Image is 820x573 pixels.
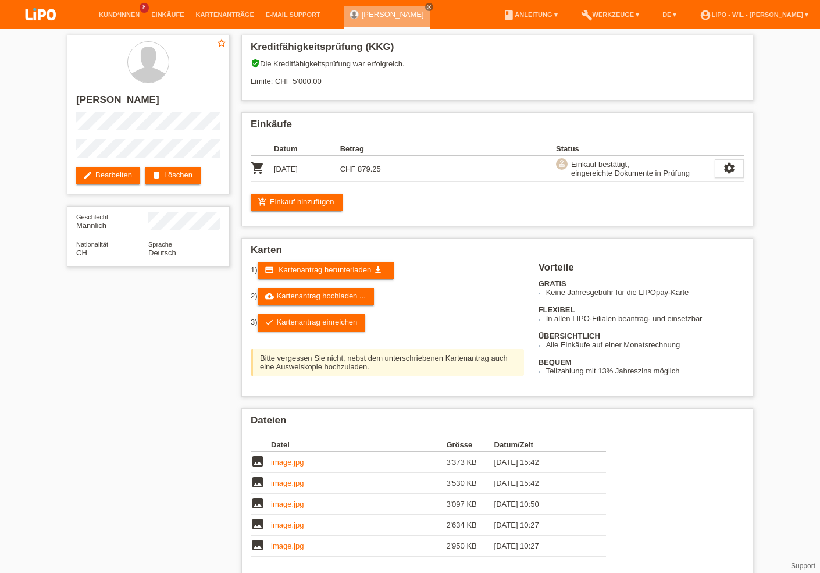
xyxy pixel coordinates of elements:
i: account_circle [700,9,711,21]
a: add_shopping_cartEinkauf hinzufügen [251,194,343,211]
i: settings [723,162,736,175]
li: Teilzahlung mit 13% Jahreszins möglich [546,366,744,375]
a: LIPO pay [12,24,70,33]
li: Alle Einkäufe auf einer Monatsrechnung [546,340,744,349]
td: [DATE] 15:42 [494,452,590,473]
a: deleteLöschen [145,167,201,184]
i: star_border [216,38,227,48]
li: Keine Jahresgebühr für die LIPOpay-Karte [546,288,744,297]
a: Einkäufe [145,11,190,18]
a: editBearbeiten [76,167,140,184]
div: Einkauf bestätigt, eingereichte Dokumente in Prüfung [568,158,690,179]
b: GRATIS [539,279,566,288]
td: [DATE] 10:50 [494,494,590,515]
i: build [581,9,593,21]
h2: Kreditfähigkeitsprüfung (KKG) [251,41,744,59]
li: In allen LIPO-Filialen beantrag- und einsetzbar [546,314,744,323]
i: verified_user [251,59,260,68]
i: image [251,496,265,510]
span: Schweiz [76,248,87,257]
a: star_border [216,38,227,50]
a: Kartenanträge [190,11,260,18]
a: cloud_uploadKartenantrag hochladen ... [258,288,374,305]
i: delete [152,170,161,180]
td: 3'373 KB [446,452,494,473]
i: check [265,318,274,327]
a: bookAnleitung ▾ [497,11,563,18]
i: add_shopping_cart [258,197,267,207]
i: image [251,517,265,531]
a: image.jpg [271,521,304,529]
th: Grösse [446,438,494,452]
div: 2) [251,288,524,305]
th: Betrag [340,142,407,156]
a: buildWerkzeuge ▾ [575,11,646,18]
a: DE ▾ [657,11,682,18]
td: [DATE] 10:27 [494,536,590,557]
h2: Karten [251,244,744,262]
td: 2'950 KB [446,536,494,557]
h2: Einkäufe [251,119,744,136]
i: image [251,538,265,552]
td: 3'530 KB [446,473,494,494]
h2: Vorteile [539,262,744,279]
i: get_app [373,265,383,275]
th: Datum [274,142,340,156]
div: 1) [251,262,524,279]
i: POSP00026624 [251,161,265,175]
a: image.jpg [271,500,304,508]
th: Datum/Zeit [494,438,590,452]
b: FLEXIBEL [539,305,575,314]
td: [DATE] 10:27 [494,515,590,536]
span: 8 [140,3,149,13]
a: E-Mail Support [260,11,326,18]
th: Status [556,142,715,156]
div: Bitte vergessen Sie nicht, nebst dem unterschriebenen Kartenantrag auch eine Ausweiskopie hochzul... [251,349,524,376]
i: edit [83,170,92,180]
a: account_circleLIPO - Wil - [PERSON_NAME] ▾ [694,11,814,18]
i: image [251,454,265,468]
a: image.jpg [271,479,304,487]
i: cloud_upload [265,291,274,301]
div: 3) [251,314,524,332]
td: 2'634 KB [446,515,494,536]
td: [DATE] 15:42 [494,473,590,494]
i: close [426,4,432,10]
a: Kund*innen [93,11,145,18]
td: [DATE] [274,156,340,182]
b: BEQUEM [539,358,572,366]
a: image.jpg [271,542,304,550]
div: Die Kreditfähigkeitsprüfung war erfolgreich. Limite: CHF 5'000.00 [251,59,744,94]
a: Support [791,562,815,570]
td: CHF 879.25 [340,156,407,182]
i: credit_card [265,265,274,275]
a: [PERSON_NAME] [362,10,424,19]
a: image.jpg [271,458,304,467]
div: Männlich [76,212,148,230]
a: close [425,3,433,11]
a: credit_card Kartenantrag herunterladen get_app [258,262,394,279]
th: Datei [271,438,446,452]
span: Geschlecht [76,213,108,220]
i: book [503,9,515,21]
h2: [PERSON_NAME] [76,94,220,112]
b: ÜBERSICHTLICH [539,332,600,340]
a: checkKartenantrag einreichen [258,314,366,332]
i: image [251,475,265,489]
td: 3'097 KB [446,494,494,515]
span: Kartenantrag herunterladen [279,265,371,274]
span: Sprache [148,241,172,248]
span: Nationalität [76,241,108,248]
h2: Dateien [251,415,744,432]
i: approval [558,159,566,168]
span: Deutsch [148,248,176,257]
